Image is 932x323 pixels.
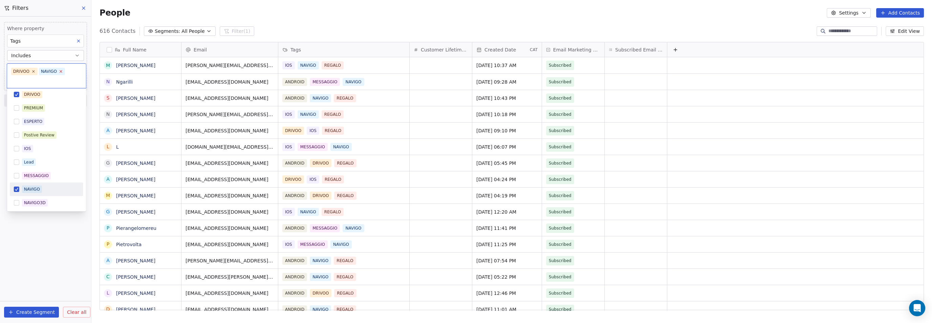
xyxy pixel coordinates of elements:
div: Lead [24,159,34,165]
div: ESPERTO [24,119,42,125]
div: MESSAGGIO [24,173,49,179]
div: Postive Review [24,132,55,138]
div: Suggestions [10,6,83,318]
div: IOS [24,146,31,152]
div: PREMIUM [24,105,43,111]
div: NAVIGO [24,186,40,192]
div: NAVIGO3D [24,200,46,206]
div: DRIVOO [13,68,29,74]
div: DRIVOO [24,91,40,98]
div: NAVIGO [41,68,57,74]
